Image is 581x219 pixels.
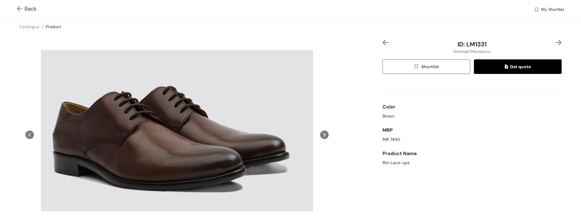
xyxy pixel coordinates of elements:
button: quoteGet quote [474,59,562,74]
img: quote [505,65,510,70]
span: Get quote [505,63,531,70]
img: Go back [17,6,25,12]
img: wishlist [414,64,421,70]
span: ID: LM1331 [458,40,487,48]
img: left [382,40,388,45]
a: Product [46,24,61,29]
button: wishlistShortlist [382,59,470,74]
div: Product Name [382,148,562,160]
a: Catalogue [19,24,39,29]
span: Back [17,5,37,13]
div: Brown [382,113,562,119]
span: / [42,24,43,29]
img: right [556,40,562,45]
span: My Shortlist [541,6,564,14]
div: MRP [382,124,562,136]
div: INR 7490 [382,136,562,143]
div: Rim Lace-ups [382,160,562,166]
span: Shortlist [414,63,439,70]
img: wishlist [534,7,539,13]
span: Showing 1 / 29 products [453,49,491,54]
div: Color [382,101,562,113]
